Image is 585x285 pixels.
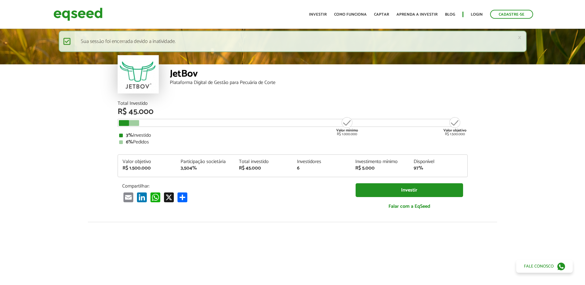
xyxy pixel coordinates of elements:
a: Como funciona [334,13,367,17]
strong: Valor mínimo [336,127,358,133]
strong: 6% [126,138,133,146]
div: Investimento mínimo [355,159,404,164]
p: Compartilhar: [122,183,346,189]
a: Login [471,13,483,17]
div: Investido [119,133,466,138]
a: Falar com a EqSeed [356,200,463,213]
a: Compartilhar [176,192,189,202]
div: 6 [297,166,346,171]
div: Investidores [297,159,346,164]
div: Pedidos [119,140,466,145]
a: WhatsApp [149,192,162,202]
div: Sua sessão foi encerrada devido a inatividade. [59,31,527,52]
div: R$ 45.000 [118,108,468,116]
div: R$ 5.000 [355,166,404,171]
a: Investir [356,183,463,197]
div: Total investido [239,159,288,164]
strong: 3% [126,131,133,139]
div: JetBov [170,69,468,80]
a: Aprenda a investir [396,13,438,17]
div: 3,504% [181,166,230,171]
div: Total Investido [118,101,468,106]
a: Captar [374,13,389,17]
a: × [518,34,521,41]
div: Participação societária [181,159,230,164]
div: R$ 45.000 [239,166,288,171]
strong: Valor objetivo [443,127,466,133]
a: X [163,192,175,202]
img: EqSeed [53,6,103,22]
div: R$ 1.500.000 [443,116,466,136]
div: Valor objetivo [123,159,172,164]
a: Fale conosco [516,260,573,273]
div: 97% [414,166,463,171]
div: Disponível [414,159,463,164]
a: Cadastre-se [490,10,533,19]
div: R$ 1.500.000 [123,166,172,171]
a: Investir [309,13,327,17]
div: Plataforma Digital de Gestão para Pecuária de Corte [170,80,468,85]
a: LinkedIn [136,192,148,202]
div: R$ 1.000.000 [336,116,359,136]
a: Blog [445,13,455,17]
a: Email [122,192,135,202]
